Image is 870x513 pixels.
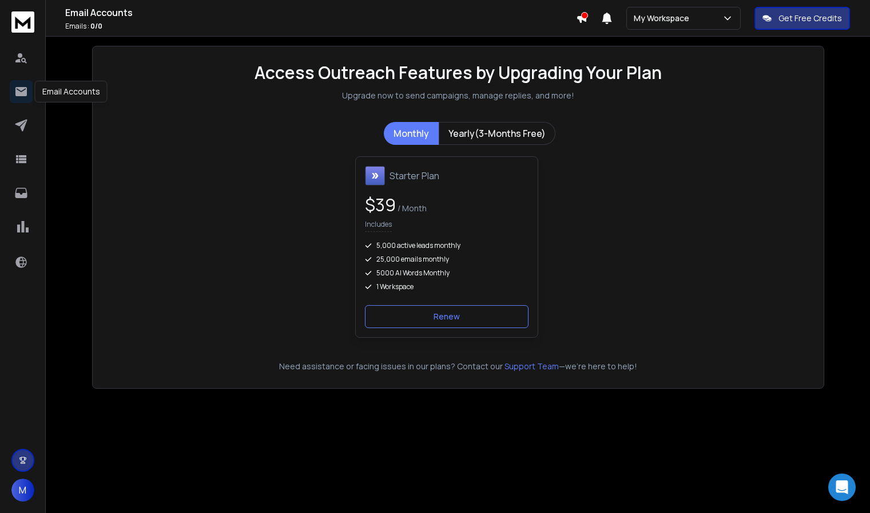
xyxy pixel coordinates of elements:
[778,13,842,24] p: Get Free Credits
[255,62,662,83] h1: Access Outreach Features by Upgrading Your Plan
[504,361,559,372] button: Support Team
[65,22,576,31] p: Emails :
[365,305,529,328] button: Renew
[634,13,694,24] p: My Workspace
[365,166,385,186] img: Starter Plan icon
[365,269,529,278] div: 5000 AI Words Monthly
[396,203,427,214] span: / Month
[11,479,34,502] button: M
[365,282,529,291] div: 1 Workspace
[365,220,392,232] p: Includes
[384,122,439,145] button: Monthly
[109,361,808,372] p: Need assistance or facing issues in our plans? Contact our —we're here to help!
[65,6,576,19] h1: Email Accounts
[439,122,555,145] button: Yearly(3-Months Free)
[35,81,108,102] div: Email Accounts
[365,241,529,250] div: 5,000 active leads monthly
[11,11,34,33] img: logo
[828,473,856,501] div: Open Intercom Messenger
[365,255,529,264] div: 25,000 emails monthly
[365,193,396,216] span: $ 39
[342,90,574,101] p: Upgrade now to send campaigns, manage replies, and more!
[754,7,850,30] button: Get Free Credits
[390,169,439,183] h1: Starter Plan
[90,21,102,31] span: 0 / 0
